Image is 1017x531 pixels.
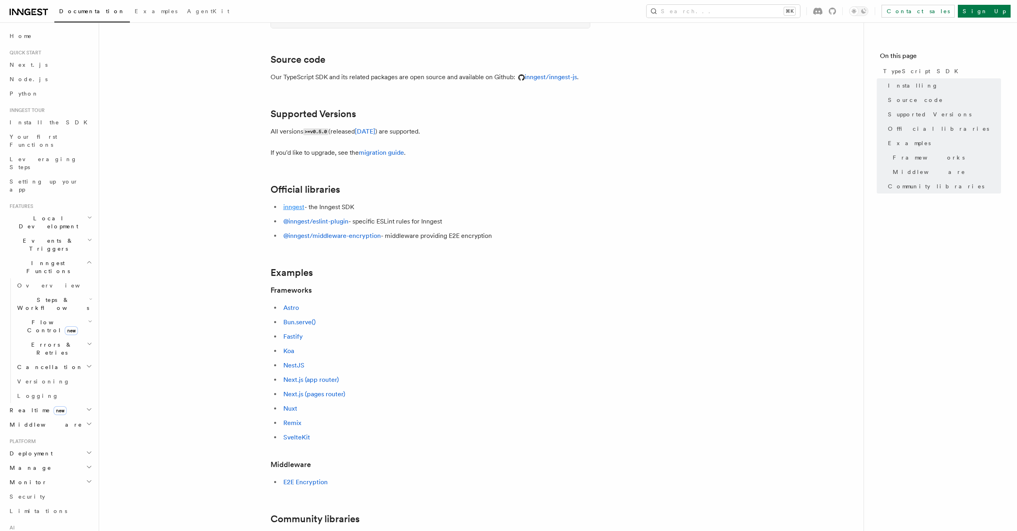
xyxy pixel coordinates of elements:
[283,405,297,412] a: Nuxt
[6,234,94,256] button: Events & Triggers
[515,73,577,81] a: inngest/inngest-js
[6,174,94,197] a: Setting up your app
[281,230,590,242] li: - middleware providing E2E encryption
[6,406,67,414] span: Realtime
[885,78,1001,93] a: Installing
[54,406,67,415] span: new
[885,107,1001,122] a: Supported Versions
[888,139,931,147] span: Examples
[271,184,340,195] a: Official libraries
[6,72,94,86] a: Node.js
[6,211,94,234] button: Local Development
[10,62,48,68] span: Next.js
[888,96,943,104] span: Source code
[182,2,234,22] a: AgentKit
[784,7,795,15] kbd: ⌘K
[888,182,984,190] span: Community libraries
[888,82,938,90] span: Installing
[271,459,311,470] a: Middleware
[14,341,87,357] span: Errors & Retries
[10,119,92,126] span: Install the SDK
[6,417,94,432] button: Middleware
[283,218,348,225] a: @inngest/eslint-plugin
[880,51,1001,64] h4: On this page
[10,508,67,514] span: Limitations
[647,5,800,18] button: Search...⌘K
[6,86,94,101] a: Python
[890,150,1001,165] a: Frameworks
[958,5,1011,18] a: Sign Up
[10,178,78,193] span: Setting up your app
[6,475,94,489] button: Monitor
[283,419,301,427] a: Remix
[14,318,88,334] span: Flow Control
[6,203,33,210] span: Features
[10,32,32,40] span: Home
[65,326,78,335] span: new
[893,154,965,162] span: Frameworks
[6,403,94,417] button: Realtimenew
[6,464,52,472] span: Manage
[883,67,963,75] span: TypeScript SDK
[59,8,125,14] span: Documentation
[271,267,313,278] a: Examples
[283,304,299,311] a: Astro
[283,478,328,486] a: E2E Encryption
[283,361,305,369] a: NestJS
[893,168,965,176] span: Middleware
[888,125,989,133] span: Official libraries
[880,64,1001,78] a: TypeScript SDK
[14,389,94,403] a: Logging
[882,5,955,18] a: Contact sales
[14,278,94,293] a: Overview
[14,363,83,371] span: Cancellation
[303,128,328,135] code: >=v0.5.0
[14,315,94,337] button: Flow Controlnew
[283,203,305,211] a: inngest
[6,478,47,486] span: Monitor
[6,461,94,475] button: Manage
[885,179,1001,194] a: Community libraries
[6,449,53,457] span: Deployment
[890,165,1001,179] a: Middleware
[6,115,94,130] a: Install the SDK
[6,214,87,230] span: Local Development
[17,378,70,385] span: Versioning
[17,282,100,289] span: Overview
[17,393,59,399] span: Logging
[6,29,94,43] a: Home
[130,2,182,22] a: Examples
[6,438,36,445] span: Platform
[6,504,94,518] a: Limitations
[355,128,375,135] a: [DATE]
[885,93,1001,107] a: Source code
[271,285,312,296] a: Frameworks
[187,8,229,14] span: AgentKit
[849,6,868,16] button: Toggle dark mode
[283,347,294,355] a: Koa
[283,376,339,383] a: Next.js (app router)
[271,108,356,120] a: Supported Versions
[6,237,87,253] span: Events & Triggers
[885,122,1001,136] a: Official libraries
[359,149,404,156] a: migration guide
[281,202,590,213] li: - the Inngest SDK
[10,90,39,97] span: Python
[888,110,971,118] span: Supported Versions
[10,134,57,148] span: Your first Functions
[6,58,94,72] a: Next.js
[14,337,94,360] button: Errors & Retries
[885,136,1001,150] a: Examples
[14,374,94,389] a: Versioning
[6,278,94,403] div: Inngest Functions
[14,296,89,312] span: Steps & Workflows
[271,126,590,138] p: All versions (released ) are supported.
[283,232,381,240] a: @inngest/middleware-encryption
[271,54,325,65] a: Source code
[10,76,48,82] span: Node.js
[283,390,345,398] a: Next.js (pages router)
[271,72,590,83] p: Our TypeScript SDK and its related packages are open source and available on Github: .
[54,2,130,22] a: Documentation
[14,360,94,374] button: Cancellation
[14,293,94,315] button: Steps & Workflows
